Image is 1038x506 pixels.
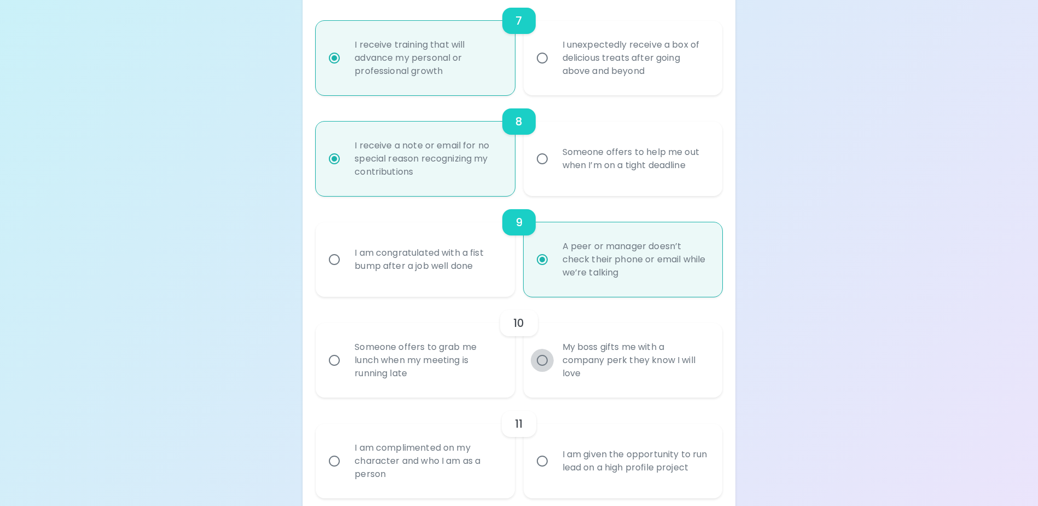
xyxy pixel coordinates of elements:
[554,435,716,487] div: I am given the opportunity to run lead on a high profile project
[554,327,716,393] div: My boss gifts me with a company perk they know I will love
[316,95,722,196] div: choice-group-check
[515,214,523,231] h6: 9
[515,12,522,30] h6: 7
[346,25,508,91] div: I receive training that will advance my personal or professional growth
[554,25,716,91] div: I unexpectedly receive a box of delicious treats after going above and beyond
[515,113,523,130] h6: 8
[513,314,524,332] h6: 10
[346,327,508,393] div: Someone offers to grab me lunch when my meeting is running late
[316,297,722,398] div: choice-group-check
[346,233,508,286] div: I am congratulated with a fist bump after a job well done
[316,398,722,498] div: choice-group-check
[346,428,508,494] div: I am complimented on my character and who I am as a person
[346,126,508,192] div: I receive a note or email for no special reason recognizing my contributions
[316,196,722,297] div: choice-group-check
[554,227,716,292] div: A peer or manager doesn’t check their phone or email while we’re talking
[515,415,523,433] h6: 11
[554,133,716,185] div: Someone offers to help me out when I’m on a tight deadline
